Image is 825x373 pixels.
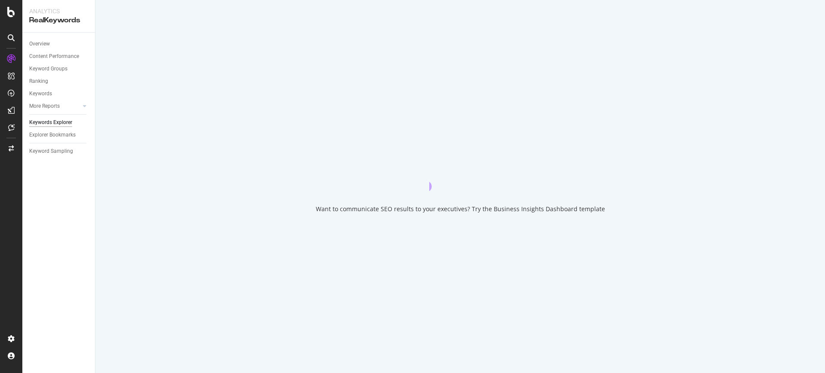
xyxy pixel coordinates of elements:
a: Overview [29,39,89,49]
a: More Reports [29,102,80,111]
div: Keyword Groups [29,64,67,73]
div: More Reports [29,102,60,111]
div: Explorer Bookmarks [29,130,76,139]
div: Want to communicate SEO results to your executives? Try the Business Insights Dashboard template [316,205,605,213]
div: RealKeywords [29,15,88,25]
a: Keywords [29,89,89,98]
div: Analytics [29,7,88,15]
div: Content Performance [29,52,79,61]
a: Keywords Explorer [29,118,89,127]
a: Keyword Sampling [29,147,89,156]
div: Ranking [29,77,48,86]
div: Keywords [29,89,52,98]
div: Overview [29,39,50,49]
a: Explorer Bookmarks [29,130,89,139]
a: Keyword Groups [29,64,89,73]
div: Keywords Explorer [29,118,72,127]
div: Keyword Sampling [29,147,73,156]
div: animation [429,160,491,191]
a: Ranking [29,77,89,86]
a: Content Performance [29,52,89,61]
